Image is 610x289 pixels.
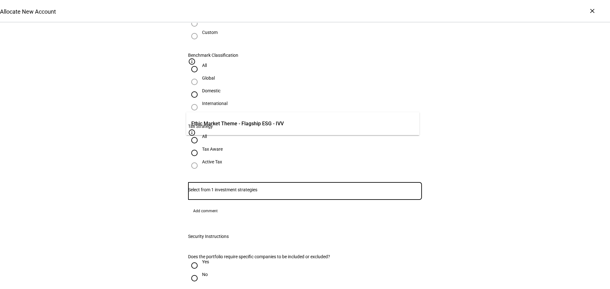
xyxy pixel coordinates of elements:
[191,120,284,128] span: Ethic Market Theme - Flagship ESG - IVV
[188,53,422,63] plt-strategy-filter-column-header: Benchmark Classification
[190,115,285,132] div: Ethic Market Theme - Flagship ESG - IVV
[188,58,196,65] mat-icon: info_outline
[188,53,422,58] div: Benchmark Classification
[202,259,209,264] div: Yes
[188,206,223,216] button: Add comment
[188,254,352,259] div: Does the portfolio require specific companies to be included or excluded?
[202,63,207,68] div: All
[188,187,422,192] input: Number
[188,234,229,239] div: Security Instructions
[202,134,207,139] div: All
[202,147,223,152] div: Tax Aware
[193,206,218,216] span: Add comment
[202,272,208,277] div: No
[202,88,220,93] div: Domestic
[587,6,597,16] div: ×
